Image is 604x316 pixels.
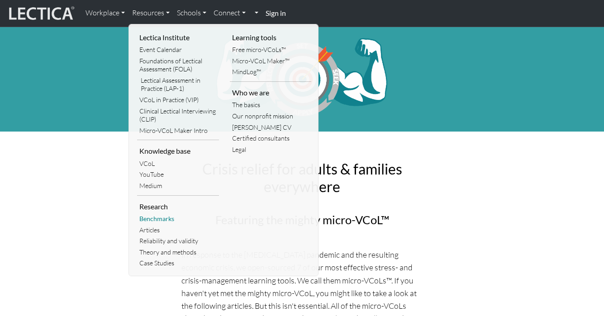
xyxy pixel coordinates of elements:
[137,158,219,170] a: VCoL
[230,30,312,45] li: Learning tools
[82,4,128,23] a: Workplace
[230,99,312,111] a: The basics
[137,125,219,137] a: Micro-VCoL Maker Intro
[230,133,312,144] a: Certified consultants
[137,258,219,269] a: Case Studies
[173,4,210,23] a: Schools
[7,5,75,22] img: lecticalive
[230,44,312,56] a: Free micro-VCoLs™
[137,247,219,258] a: Theory and methods
[230,122,312,133] a: [PERSON_NAME] CV
[137,30,219,45] li: Lectica Institute
[137,56,219,75] a: Foundations of Lectical Assessment (FOLA)
[137,225,219,236] a: Articles
[137,44,219,56] a: Event Calendar
[137,213,219,225] a: Benchmarks
[230,85,312,100] li: Who we are
[137,169,219,180] a: YouTube
[230,66,312,78] a: MindLog™
[137,180,219,192] a: Medium
[137,199,219,214] li: Research
[230,111,312,122] a: Our nonprofit mission
[230,56,312,67] a: Micro-VCoL Maker™
[137,75,219,94] a: Lectical Assessment in Practice (LAP-1)
[137,106,219,125] a: Clinical Lectical Interviewing (CLIP)
[137,144,219,158] li: Knowledge base
[230,144,312,156] a: Legal
[262,4,290,23] a: Sign in
[137,94,219,106] a: VCoL in Practice (VIP)
[266,9,286,17] strong: Sign in
[128,4,173,23] a: Resources
[210,4,249,23] a: Connect
[137,236,219,247] a: Reliability and validity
